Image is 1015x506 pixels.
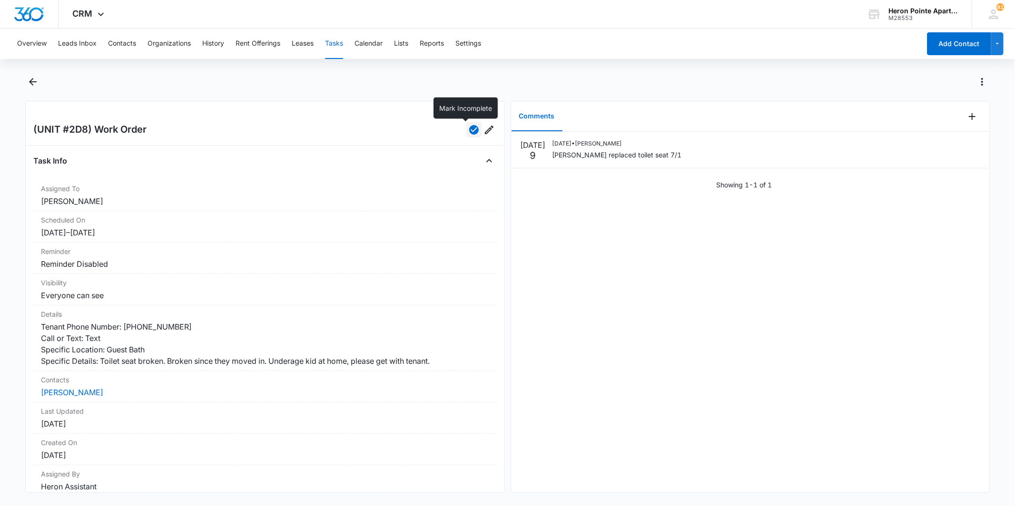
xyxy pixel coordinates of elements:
[33,434,496,465] div: Created On[DATE]
[41,469,489,479] dt: Assigned By
[73,9,93,19] span: CRM
[33,305,496,371] div: DetailsTenant Phone Number: [PHONE_NUMBER] Call or Text: Text Specific Location: Guest Bath Speci...
[394,29,408,59] button: Lists
[33,371,496,402] div: Contacts[PERSON_NAME]
[552,150,682,160] p: [PERSON_NAME] replaced toilet seat 7/1
[33,274,496,305] div: VisibilityEveryone can see
[41,449,489,461] dd: [DATE]
[521,139,546,151] p: [DATE]
[202,29,224,59] button: History
[41,309,489,319] dt: Details
[41,418,489,429] dd: [DATE]
[482,153,497,168] button: Close
[41,215,489,225] dt: Scheduled On
[530,151,536,160] p: 9
[41,258,489,270] dd: Reminder Disabled
[325,29,343,59] button: Tasks
[41,406,489,416] dt: Last Updated
[41,321,489,367] dd: Tenant Phone Number: [PHONE_NUMBER] Call or Text: Text Specific Location: Guest Bath Specific Det...
[482,122,497,137] button: Edit
[41,290,489,301] dd: Everyone can see
[236,29,280,59] button: Rent Offerings
[292,29,314,59] button: Leases
[434,97,498,119] div: Mark Incomplete
[975,74,990,89] button: Actions
[512,102,562,131] button: Comments
[420,29,444,59] button: Reports
[33,243,496,274] div: ReminderReminder Disabled
[552,139,682,148] p: [DATE] • [PERSON_NAME]
[25,74,40,89] button: Back
[41,278,489,288] dt: Visibility
[996,3,1004,11] span: 81
[108,29,136,59] button: Contacts
[888,7,958,15] div: account name
[717,180,772,190] p: Showing 1-1 of 1
[41,246,489,256] dt: Reminder
[41,375,489,385] dt: Contacts
[455,29,481,59] button: Settings
[148,29,191,59] button: Organizations
[33,402,496,434] div: Last Updated[DATE]
[33,211,496,243] div: Scheduled On[DATE]–[DATE]
[355,29,383,59] button: Calendar
[33,180,496,211] div: Assigned To[PERSON_NAME]
[17,29,47,59] button: Overview
[41,388,103,397] a: [PERSON_NAME]
[965,109,980,124] button: Add Comment
[996,3,1004,11] div: notifications count
[33,122,147,137] h2: (UNIT #2D8) Work Order
[41,195,489,207] dd: [PERSON_NAME]
[58,29,97,59] button: Leads Inbox
[41,184,489,194] dt: Assigned To
[33,465,496,496] div: Assigned ByHeron Assistant
[927,32,991,55] button: Add Contact
[41,481,489,492] dd: Heron Assistant
[888,15,958,21] div: account id
[33,155,67,166] h4: Task Info
[41,438,489,448] dt: Created On
[41,227,489,238] dd: [DATE] – [DATE]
